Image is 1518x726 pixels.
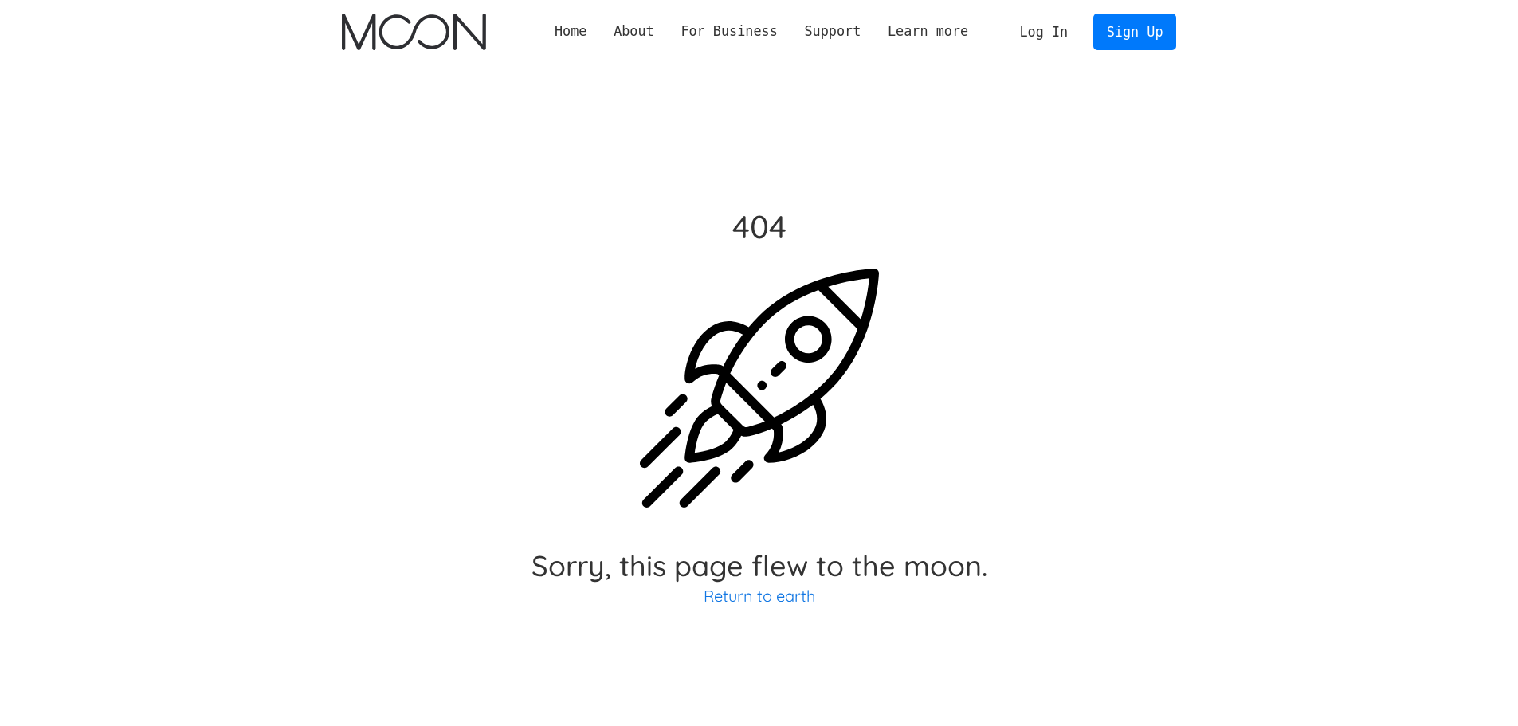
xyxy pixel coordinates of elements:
[668,22,791,41] div: For Business
[342,14,486,50] img: Moon Logo
[704,586,815,606] a: Return to earth
[888,22,968,41] div: Learn more
[1093,14,1176,49] a: Sign Up
[681,22,777,41] div: For Business
[791,22,874,41] div: Support
[804,22,861,41] div: Support
[874,22,982,41] div: Learn more
[614,22,654,41] div: About
[531,212,987,241] h2: 404
[600,22,667,41] div: About
[1006,14,1081,49] a: Log In
[531,551,987,580] h2: Sorry, this page flew to the moon.
[342,14,486,50] a: home
[541,22,600,41] a: Home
